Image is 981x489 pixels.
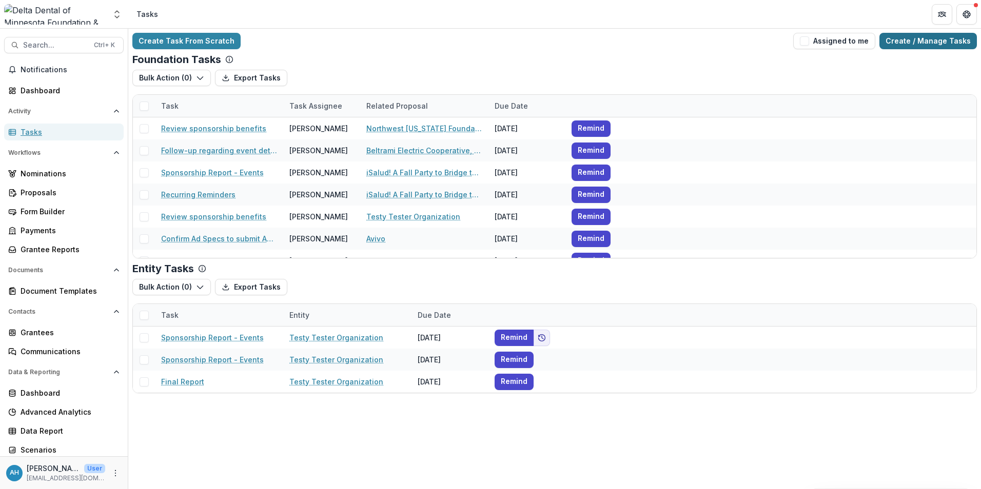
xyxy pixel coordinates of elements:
a: Scenarios [4,441,124,458]
div: Task Assignee [283,100,348,111]
p: [PERSON_NAME] [27,463,80,474]
div: [DATE] [411,371,488,393]
div: [DATE] [411,327,488,349]
div: [PERSON_NAME] [289,255,348,266]
button: Get Help [956,4,977,25]
button: Export Tasks [215,279,287,295]
a: Proposals [4,184,124,201]
button: Bulk Action (0) [132,279,211,295]
div: [DATE] [411,349,488,371]
button: Notifications [4,62,124,78]
div: Dashboard [21,85,115,96]
span: Documents [8,267,109,274]
div: [DATE] [488,139,565,161]
a: Payments [4,222,124,239]
a: Dashboard [4,384,124,401]
span: Data & Reporting [8,369,109,376]
div: [DATE] [488,184,565,206]
p: Entity Tasks [132,262,194,275]
div: [PERSON_NAME] [289,167,348,178]
button: Add to friends [534,330,550,346]
div: [DATE] [488,161,565,184]
div: Tasks [136,9,158,19]
a: Test: Capital for New Clinic [366,255,465,266]
div: Form Builder [21,206,115,217]
div: Due Date [411,304,488,326]
span: Search... [23,41,88,50]
a: Avivo [366,233,385,244]
button: Remind [572,142,611,159]
p: User [84,464,105,473]
a: Recurring Reminders [161,255,236,266]
a: Create Task From Scratch [132,33,241,49]
span: Workflows [8,149,109,156]
button: Open Data & Reporting [4,364,124,380]
div: Task [155,95,283,117]
button: Open Workflows [4,145,124,161]
div: Tasks [21,127,115,137]
div: Entity [283,310,316,320]
a: Beltrami Electric Cooperative, Inc. [366,145,482,156]
div: Task [155,100,185,111]
button: Export Tasks [215,70,287,86]
a: Create / Manage Tasks [879,33,977,49]
span: Contacts [8,308,109,315]
div: Scenarios [21,444,115,455]
div: Due Date [411,310,457,320]
a: Tasks [4,124,124,140]
a: Northwest [US_STATE] Foundation [366,123,482,134]
div: [PERSON_NAME] [289,189,348,200]
div: Grantees [21,327,115,338]
nav: breadcrumb [132,7,162,22]
button: Remind [495,352,534,368]
button: Remind [572,231,611,247]
div: Dashboard [21,388,115,398]
div: Task [155,304,283,326]
div: Proposals [21,187,115,198]
div: Advanced Analytics [21,406,115,417]
div: Task Assignee [283,95,360,117]
a: Testy Tester Organization [366,211,460,222]
div: [DATE] [488,250,565,272]
div: [PERSON_NAME] [289,145,348,156]
a: Follow-up regarding event details. [161,145,277,156]
div: Payments [21,225,115,236]
a: Dashboard [4,82,124,99]
div: [PERSON_NAME] [289,211,348,222]
button: Open entity switcher [110,4,124,25]
a: Data Report [4,422,124,439]
button: Remind [572,165,611,181]
a: Grantee Reports [4,241,124,258]
button: More [109,467,122,479]
div: [DATE] [488,228,565,250]
button: Remind [495,374,534,390]
button: Assigned to me [793,33,875,49]
p: Foundation Tasks [132,53,221,66]
a: Form Builder [4,203,124,220]
button: Partners [932,4,952,25]
a: Grantees [4,324,124,341]
img: Delta Dental of Minnesota Foundation & Community Giving logo [4,4,106,25]
a: Testy Tester Organization [289,376,383,387]
div: Nominations [21,168,115,179]
button: Bulk Action (0) [132,70,211,86]
button: Open Contacts [4,303,124,320]
button: Remind [572,187,611,203]
div: [PERSON_NAME] [289,233,348,244]
a: Nominations [4,165,124,182]
div: Grantee Reports [21,244,115,255]
div: Communications [21,346,115,357]
a: iSalud! A Fall Party to Bridge the Health Access Gap [366,189,482,200]
div: Related Proposal [360,95,488,117]
a: Communications [4,343,124,360]
div: Due Date [488,95,565,117]
div: Due Date [488,100,534,111]
div: Ctrl + K [92,39,117,51]
div: Related Proposal [360,100,434,111]
div: Entity [283,304,411,326]
a: Testy Tester Organization [289,354,383,365]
